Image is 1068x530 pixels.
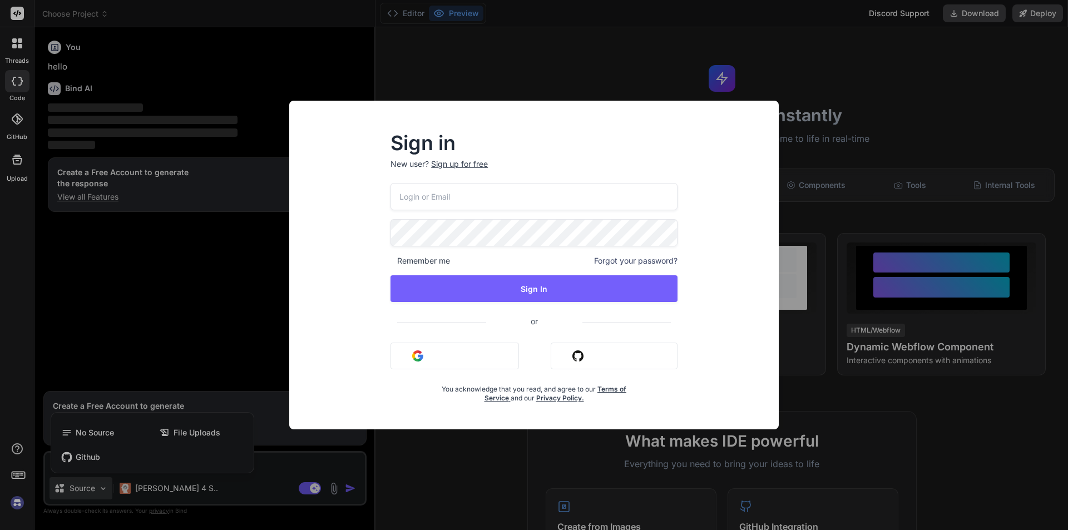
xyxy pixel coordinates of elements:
[431,158,488,170] div: Sign up for free
[536,394,584,402] a: Privacy Policy.
[390,275,678,302] button: Sign In
[390,183,678,210] input: Login or Email
[438,378,630,403] div: You acknowledge that you read, and agree to our and our
[486,308,582,335] span: or
[390,158,678,183] p: New user?
[594,255,678,266] span: Forgot your password?
[412,350,423,361] img: google
[390,134,678,152] h2: Sign in
[390,255,450,266] span: Remember me
[484,385,627,402] a: Terms of Service
[390,343,519,369] button: Sign in with Google
[572,350,584,361] img: github
[551,343,678,369] button: Sign in with Github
